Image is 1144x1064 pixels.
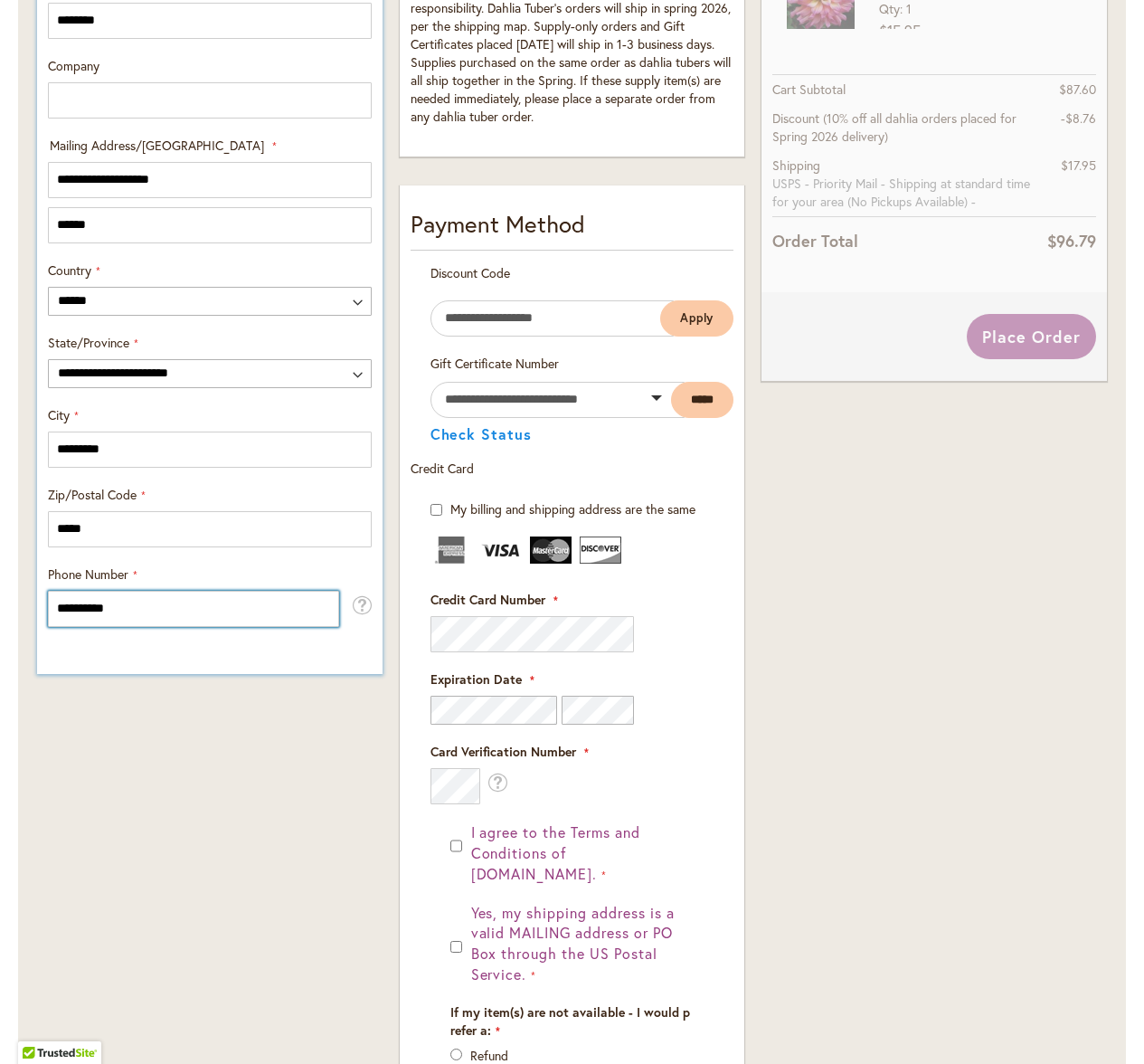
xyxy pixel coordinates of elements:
[660,300,734,337] button: Apply
[48,334,129,351] span: State/Province
[430,355,559,372] span: Gift Certificate Number
[48,57,99,74] span: Company
[48,406,70,423] span: City
[50,137,264,154] span: Mailing Address/[GEOGRAPHIC_DATA]
[14,1000,64,1050] iframe: Launch Accessibility Center
[411,207,734,251] div: Payment Method
[48,261,91,279] span: Country
[430,427,533,442] button: Check Status
[680,310,714,326] span: Apply
[48,565,128,583] span: Phone Number
[430,264,510,281] span: Discount Code
[48,486,137,503] span: Zip/Postal Code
